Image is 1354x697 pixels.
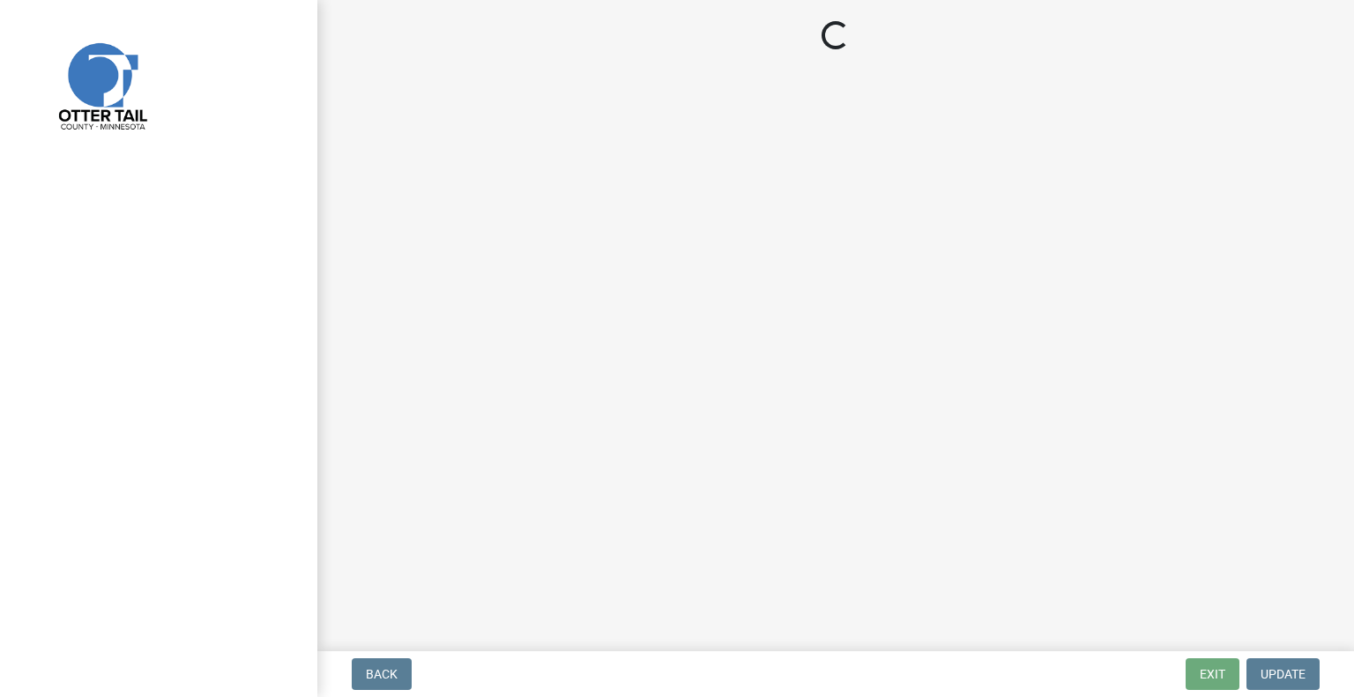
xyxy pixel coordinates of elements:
[352,658,412,690] button: Back
[1261,667,1306,681] span: Update
[366,667,398,681] span: Back
[1246,658,1320,690] button: Update
[1186,658,1239,690] button: Exit
[35,19,167,151] img: Otter Tail County, Minnesota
